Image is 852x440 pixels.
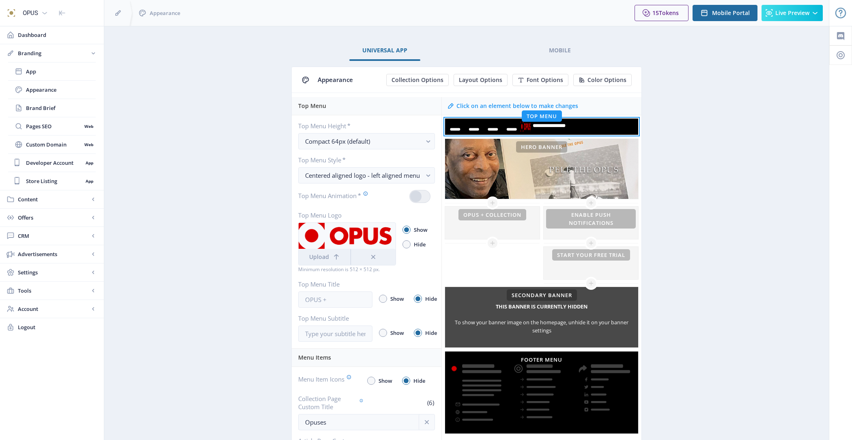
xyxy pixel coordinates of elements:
a: Universal App [349,41,420,60]
h5: This banner is currently hidden [496,300,587,313]
span: Account [18,305,89,313]
span: Pages SEO [26,122,82,130]
label: Top Menu Logo [298,211,389,219]
div: Centered aligned logo - left aligned menu [305,170,422,180]
label: Top Menu Style [298,156,428,164]
div: To show your banner image on the homepage, unhide it on your banner settings [445,318,638,334]
span: Appearance [318,75,353,84]
nb-badge: Web [82,140,96,149]
img: properties.app_icon.png [5,6,18,19]
nb-icon: info [423,418,431,426]
a: Brand Brief [8,99,96,117]
span: Collection Options [392,77,443,83]
span: Hide [410,376,425,386]
span: (6) [426,399,435,407]
img: 0d55705e-876a-4af6-bc8b-b204e8f171eb.png [299,223,392,249]
span: Appearance [150,9,180,17]
label: Top Menu Height [298,122,428,130]
div: Compact 64px (default) [305,136,422,146]
span: Settings [18,268,89,276]
div: Menu Items [298,349,437,367]
span: Mobile [549,47,571,54]
nb-badge: Web [82,122,96,130]
span: Hide [422,294,437,304]
button: Upload [299,249,351,265]
span: Show [387,294,404,304]
button: Centered aligned logo - left aligned menu [298,167,435,183]
span: Font Options [527,77,563,83]
button: Compact 64px (default) [298,133,435,149]
div: Top Menu [298,97,437,115]
a: Appearance [8,81,96,99]
span: Tools [18,287,89,295]
span: App [26,67,96,75]
span: Universal App [362,47,407,54]
span: Branding [18,49,89,57]
span: Content [18,195,89,203]
span: Advertisements [18,250,89,258]
button: Color Options [573,74,632,86]
label: Top Menu Animation [298,190,368,201]
label: Menu Item Icons [298,373,351,385]
span: Layout Options [459,77,502,83]
a: Pages SEOWeb [8,117,96,135]
span: Store Listing [26,177,83,185]
button: Font Options [512,74,568,86]
span: Hide [422,328,437,338]
label: Top Menu Subtitle [298,314,366,322]
span: Show [411,225,428,235]
input: OPUS + [298,291,372,308]
span: Hide [411,239,426,249]
a: Mobile [536,41,584,60]
span: Color Options [587,77,626,83]
a: Custom DomainWeb [8,136,96,153]
a: App [8,63,96,80]
div: OPUS [23,4,38,22]
span: CRM [18,232,89,240]
button: Live Preview [762,5,823,21]
span: Developer Account [26,159,83,167]
label: Collection Page Custom Title [298,395,364,411]
span: Custom Domain [26,140,82,149]
button: Collection Options [386,74,449,86]
span: Mobile Portal [712,10,750,16]
nb-badge: App [83,159,96,167]
div: Minimum resolution is 512 × 512 px. [298,265,396,274]
input: Type your subtitle here.. [298,326,372,342]
span: Dashboard [18,31,97,39]
span: Upload [309,254,329,260]
button: info [419,414,435,430]
button: Layout Options [454,74,508,86]
button: Mobile Portal [693,5,757,21]
span: Show [387,328,404,338]
span: Tokens [659,9,679,17]
span: Brand Brief [26,104,96,112]
a: Store ListingApp [8,172,96,190]
button: 15Tokens [635,5,688,21]
label: Top Menu Title [298,280,366,288]
a: Developer AccountApp [8,154,96,172]
span: Show [375,376,392,386]
div: Click on an element below to make changes [456,102,578,110]
span: Appearance [26,86,96,94]
span: Logout [18,323,97,331]
span: Offers [18,214,89,222]
nb-badge: App [83,177,96,185]
span: Live Preview [775,10,809,16]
